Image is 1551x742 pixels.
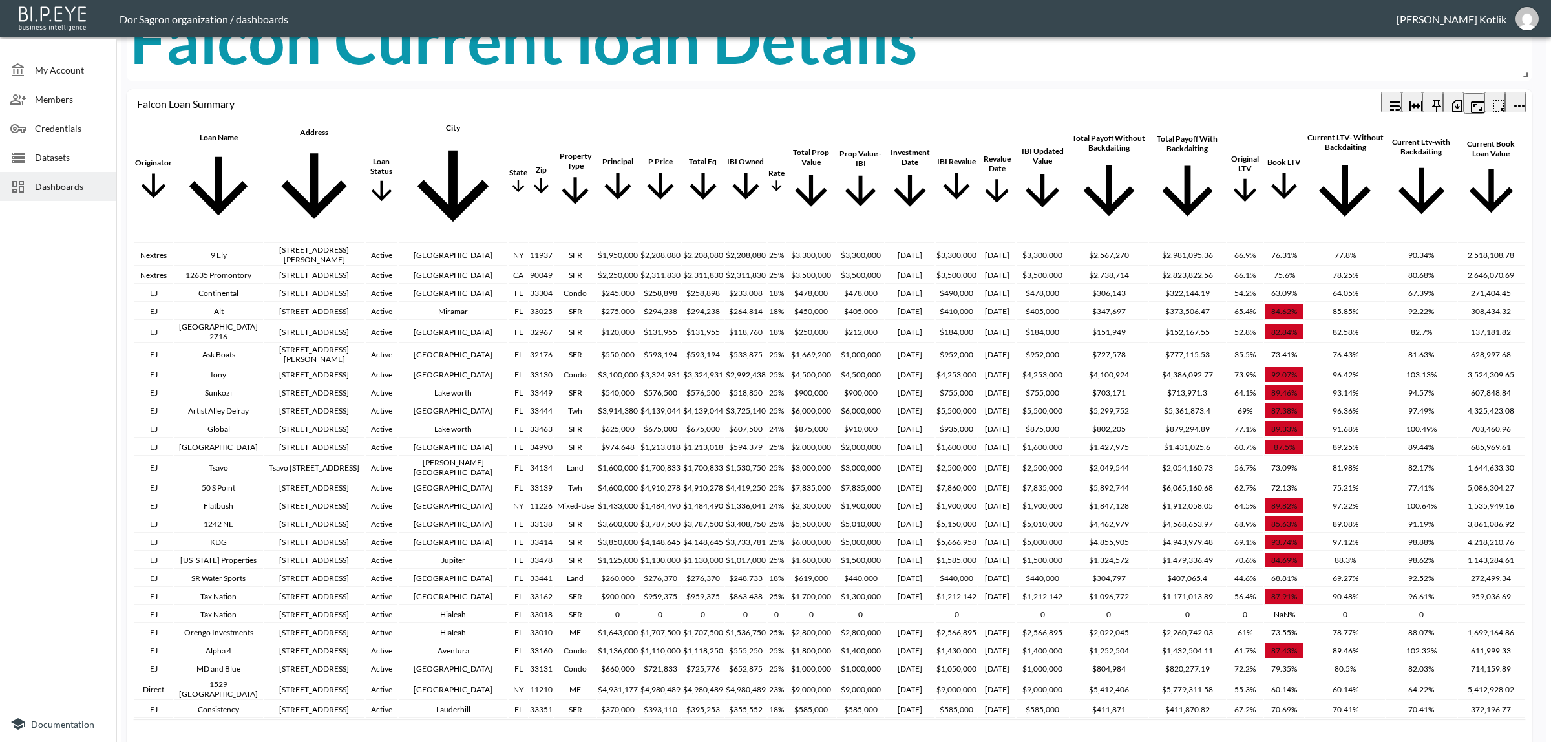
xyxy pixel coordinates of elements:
[1227,267,1263,284] th: 66.1%
[1149,385,1226,401] th: $713,971.3
[1070,385,1148,401] th: $703,171
[1484,92,1505,112] button: more
[1505,92,1526,116] span: Chart settings
[978,366,1015,383] th: 8/1/25
[1306,132,1384,231] span: Current LTV- Without backdaiting
[837,285,884,302] th: $478,000
[725,366,766,383] th: $2,992,438
[683,156,723,166] div: Total Eq
[886,147,934,217] span: Investment Date
[509,167,527,197] span: State
[1017,344,1068,365] th: $952,000
[1397,13,1506,25] div: [PERSON_NAME] Kotlik
[134,366,173,383] th: EJ
[1070,366,1148,383] th: $4,100,924
[725,303,766,320] th: $264,814
[399,321,508,343] th: Vero Beach
[837,321,884,343] th: $212,000
[768,385,785,401] th: 25%
[725,285,766,302] th: $233,008
[1264,267,1304,284] th: 75.6%
[1386,303,1457,320] th: 92.22%
[837,303,884,320] th: $405,000
[682,385,724,401] th: $576,500
[1515,7,1539,30] img: 531933d148c321bd54990e2d729438bd
[1070,267,1148,284] th: $2,738,714
[682,285,724,302] th: $258,898
[1264,285,1304,302] th: 63.09%
[1305,321,1384,343] th: 82.58%
[1386,321,1457,343] th: 82.7%
[529,344,553,365] th: 32176
[1017,321,1068,343] th: $184,000
[726,156,766,166] div: IBI Owned
[1228,154,1263,210] span: Original LTV
[554,244,596,266] th: SFR
[264,344,364,365] th: 3080 John Anderson Dr, Ormond Beach, FL 32176
[134,244,173,266] th: Nextres
[1150,134,1225,231] span: Total Payoff With Backdaiting
[554,285,596,302] th: Condo
[174,132,262,232] span: Loan Name
[134,385,173,401] th: EJ
[264,244,364,266] th: 9 Ely Brook to Hands Creek Rd, NY 11937
[1228,154,1263,173] div: Original LTV
[597,403,638,419] th: $3,914,380
[837,366,884,383] th: $4,500,000
[979,154,1015,211] span: Revalue Date
[1017,267,1068,284] th: $3,500,000
[1305,285,1384,302] th: 64.05%
[1305,244,1384,266] th: 77.8%
[936,156,976,166] div: IBI Revalue
[1017,146,1068,218] span: IBI Updated Value
[366,366,397,383] th: Active
[768,321,785,343] th: 18%
[509,303,528,320] th: FL
[597,366,638,383] th: $3,100,000
[1149,366,1226,383] th: $4,386,092.77
[174,344,263,365] th: Ask Boats
[682,267,724,284] th: $2,311,830
[597,267,638,284] th: $2,250,000
[787,147,835,167] div: Total Prop Value
[768,168,785,196] span: Rate
[134,285,173,302] th: EJ
[1150,134,1225,153] div: Total Payoff With Backdaiting
[936,244,977,266] th: $3,300,000
[640,403,681,419] th: $4,139,044
[886,147,934,167] div: Investment Date
[1070,321,1148,343] th: $151,949
[399,267,508,284] th: Los Angeles
[1458,267,1525,284] th: 2,646,070.69
[509,321,528,343] th: FL
[1264,385,1304,401] th: 89.46%
[1305,366,1384,383] th: 96.42%
[399,123,507,242] span: City
[137,98,1381,110] div: Falcon Loan Summary
[135,158,172,167] div: Originator
[1267,250,1301,260] span: 76.31%
[399,385,508,401] th: Lake worth
[1458,244,1525,266] th: 2,518,108.78
[1070,303,1148,320] th: $347,697
[640,321,681,343] th: $131,955
[885,366,934,383] th: 9/11/2024
[1267,288,1301,298] span: 63.09%
[1149,344,1226,365] th: $777,115.53
[529,366,553,383] th: 33130
[529,403,553,419] th: 33444
[1386,285,1457,302] th: 67.39%
[1458,303,1525,320] th: 308,434.32
[509,167,527,177] div: State
[509,403,528,419] th: FL
[399,244,508,266] th: East Hampton
[399,403,508,419] th: Delray Beach
[554,303,596,320] th: SFR
[978,321,1015,343] th: 8/1/25
[366,344,397,365] th: Active
[598,156,638,208] span: Principal
[529,385,553,401] th: 33449
[725,244,766,266] th: $2,208,080
[554,366,596,383] th: Condo
[1227,303,1263,320] th: 65.4%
